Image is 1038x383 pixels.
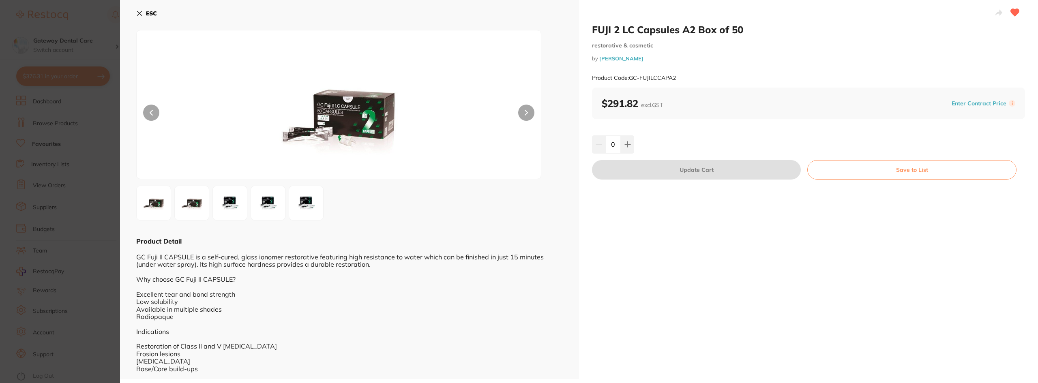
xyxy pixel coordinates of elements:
[136,6,157,20] button: ESC
[136,246,563,372] div: GC Fuji II CAPSULE is a self-cured, glass ionomer restorative featuring high resistance to water ...
[1009,100,1015,107] label: i
[949,100,1009,107] button: Enter Contract Price
[253,188,283,218] img: Q0NBUEEyXzQuanBn
[215,188,244,218] img: Q0NBUEEyXzMuanBn
[592,160,801,180] button: Update Cart
[139,188,168,218] img: Q0NBUEEyLmpwZw
[292,188,321,218] img: Q0NBUEEyXzUuanBn
[592,42,1025,49] small: restorative & cosmetic
[136,237,182,245] b: Product Detail
[217,51,460,179] img: Q0NBUEEyLmpwZw
[602,97,663,109] b: $291.82
[807,160,1017,180] button: Save to List
[146,10,157,17] b: ESC
[641,101,663,109] span: excl. GST
[599,55,643,62] a: [PERSON_NAME]
[177,188,206,218] img: Q0NBUEEyXzIuanBn
[592,56,1025,62] small: by
[592,75,676,81] small: Product Code: GC-FUJILCCAPA2
[592,24,1025,36] h2: FUJI 2 LC Capsules A2 Box of 50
